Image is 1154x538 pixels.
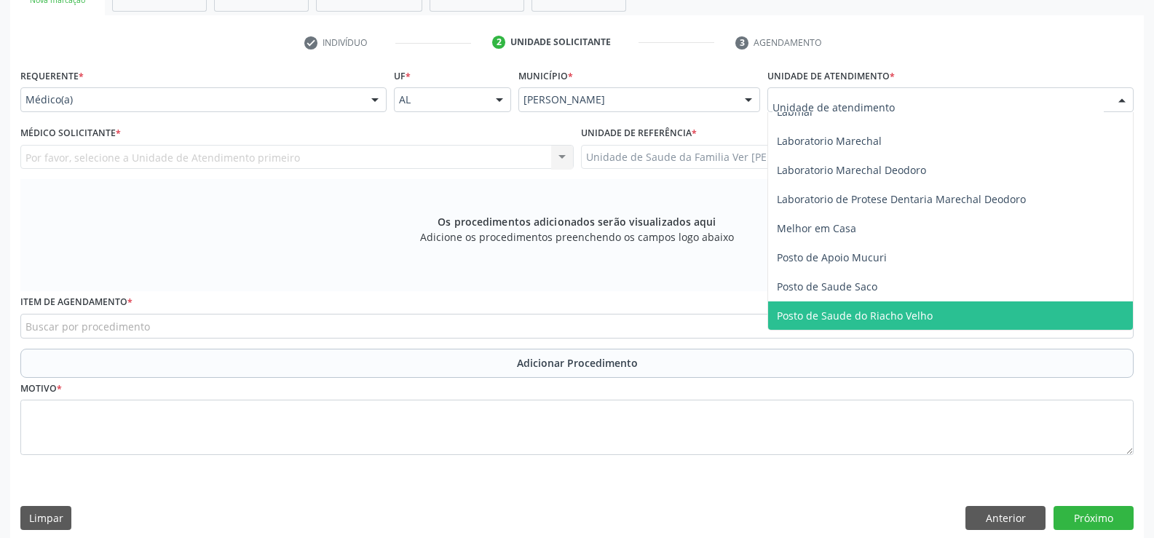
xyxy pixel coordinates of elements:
button: Anterior [965,506,1046,531]
input: Unidade de atendimento [772,92,1104,122]
button: Próximo [1054,506,1134,531]
div: Unidade solicitante [510,36,611,49]
span: Adicionar Procedimento [517,355,638,371]
div: 2 [492,36,505,49]
label: Item de agendamento [20,291,133,314]
label: Município [518,65,573,87]
span: Médico(a) [25,92,357,107]
span: Laboratorio Marechal Deodoro [777,163,926,177]
span: Laboratorio de Protese Dentaria Marechal Deodoro [777,192,1026,206]
label: Requerente [20,65,84,87]
label: Médico Solicitante [20,122,121,145]
span: Posto de Saude do Riacho Velho [777,309,933,323]
span: [PERSON_NAME] [523,92,730,107]
span: Os procedimentos adicionados serão visualizados aqui [438,214,716,229]
label: Unidade de atendimento [767,65,895,87]
span: Melhor em Casa [777,221,856,235]
span: Adicione os procedimentos preenchendo os campos logo abaixo [420,229,734,245]
span: Laboratorio Marechal [777,134,882,148]
label: Motivo [20,378,62,400]
label: UF [394,65,411,87]
label: Unidade de referência [581,122,697,145]
span: AL [399,92,481,107]
span: Posto de Saude Saco [777,280,877,293]
span: Labmar [777,105,814,119]
span: Posto de Apoio Mucuri [777,250,887,264]
span: Buscar por procedimento [25,319,150,334]
button: Adicionar Procedimento [20,349,1134,378]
